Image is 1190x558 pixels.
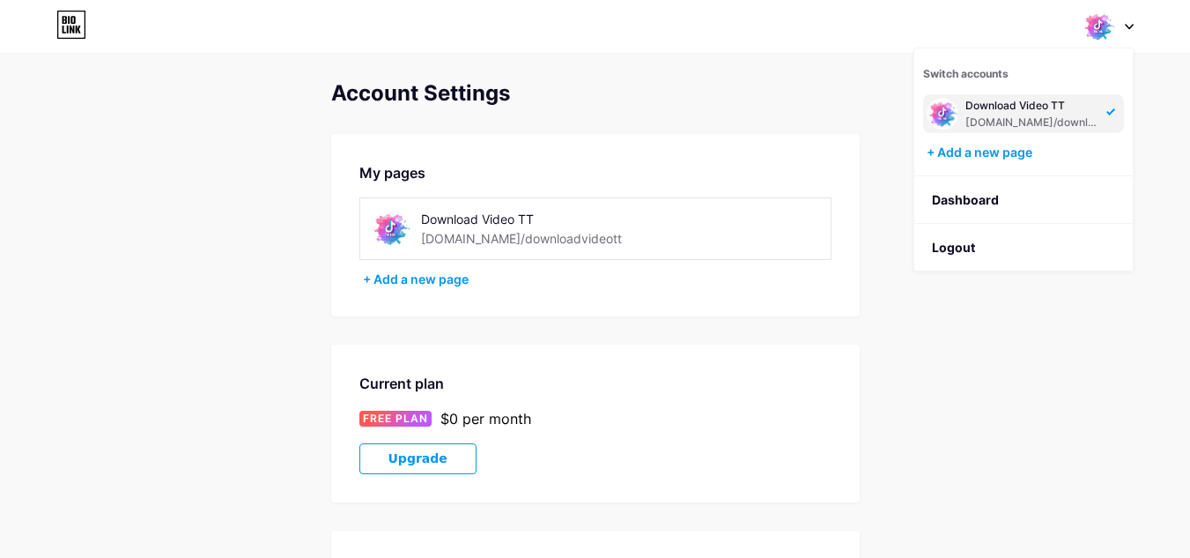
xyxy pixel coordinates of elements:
li: Logout [914,224,1133,272]
span: FREE PLAN [363,411,428,427]
div: Account Settings [331,81,860,106]
img: downloadvideott [927,98,958,130]
button: Upgrade [359,443,477,474]
div: [DOMAIN_NAME]/downloadvideott [421,229,622,248]
img: downloadvideott [1082,10,1115,43]
div: [DOMAIN_NAME]/downloadvideott [965,115,1101,130]
div: $0 per month [440,408,531,429]
div: + Add a new page [927,144,1124,161]
div: Download Video TT [965,99,1101,113]
a: Dashboard [914,176,1133,224]
div: + Add a new page [363,271,832,288]
div: My pages [359,162,832,183]
img: downloadvideott [371,209,410,249]
span: Switch accounts [923,67,1009,80]
span: Upgrade [388,451,447,466]
div: Download Video TT [421,210,670,228]
div: Current plan [359,373,832,394]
